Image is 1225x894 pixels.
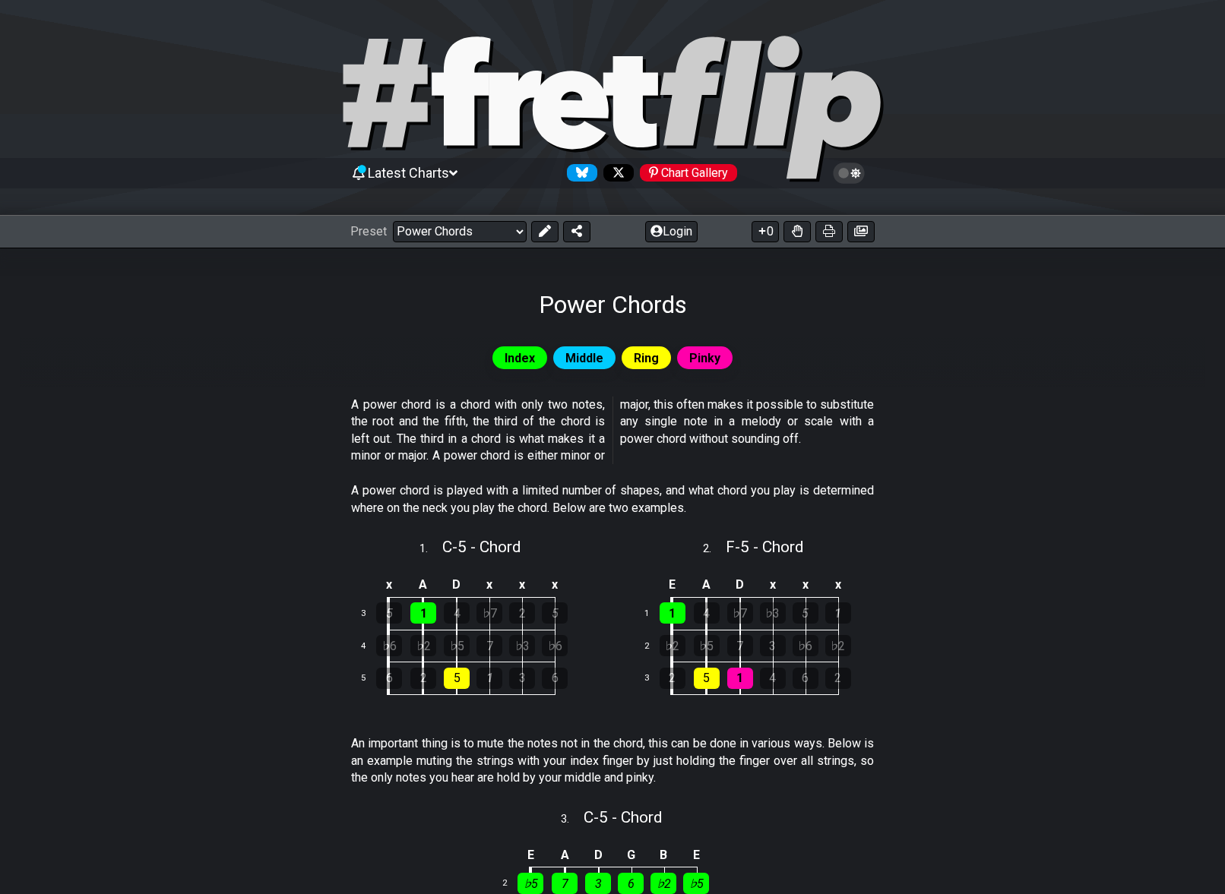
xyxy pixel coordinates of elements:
div: ♭5 [683,873,709,894]
div: 2 [825,668,851,689]
span: Toggle light / dark theme [840,166,858,180]
td: B [647,842,680,867]
td: D [723,573,757,598]
td: E [655,573,690,598]
a: Follow #fretflip at X [597,164,634,182]
div: ♭3 [509,635,535,656]
p: A power chord is a chord with only two notes, the root and the fifth, the third of the chord is l... [351,396,874,465]
td: x [473,573,506,598]
td: x [539,573,571,598]
div: 5 [694,668,720,689]
div: 7 [727,635,753,656]
div: 1 [825,602,851,624]
span: Latest Charts [368,165,449,181]
td: G [615,842,647,867]
span: Ring [634,347,659,369]
td: 2 [635,630,672,662]
div: ♭5 [444,635,470,656]
div: 4 [760,668,786,689]
p: An important thing is to mute the notes not in the chord, this can be done in various ways. Below... [351,735,874,786]
div: ♭2 [660,635,685,656]
td: E [680,842,713,867]
div: ♭7 [476,602,502,624]
span: Middle [565,347,603,369]
button: Edit Preset [531,221,559,242]
td: 3 [352,598,388,630]
div: 1 [727,668,753,689]
div: 6 [793,668,818,689]
div: 2 [660,668,685,689]
span: 1 . [419,541,442,558]
div: 1 [660,602,685,624]
div: 6 [618,873,644,894]
td: x [372,573,407,598]
td: E [513,842,548,867]
div: ♭5 [694,635,720,656]
span: Pinky [689,347,720,369]
span: C - 5 - Chord [442,538,521,556]
div: 5 [542,602,568,624]
div: 2 [509,602,535,624]
div: ♭7 [727,602,753,624]
div: 5 [376,602,402,624]
div: ♭3 [760,602,786,624]
button: 0 [752,221,779,242]
div: 3 [760,635,786,656]
div: 6 [376,668,402,689]
div: ♭5 [518,873,543,894]
button: Login [645,221,698,242]
button: Print [815,221,843,242]
p: A power chord is played with a limited number of shapes, and what chord you play is determined wh... [351,482,874,516]
span: Index [505,347,535,369]
button: Share Preset [563,221,590,242]
select: Preset [393,221,527,242]
div: 5 [444,668,470,689]
div: 4 [694,602,720,624]
div: 1 [476,668,502,689]
div: Chart Gallery [640,164,737,182]
div: 7 [552,873,578,894]
td: A [407,573,441,598]
button: Create image [847,221,875,242]
td: D [581,842,615,867]
div: 2 [410,668,436,689]
div: 3 [509,668,535,689]
td: x [789,573,821,598]
div: 6 [542,668,568,689]
div: 4 [444,602,470,624]
td: x [506,573,539,598]
div: ♭6 [376,635,402,656]
td: 3 [635,662,672,695]
a: #fretflip at Pinterest [634,164,737,182]
div: 3 [585,873,611,894]
a: Follow #fretflip at Bluesky [561,164,597,182]
td: x [821,573,854,598]
td: 1 [635,598,672,630]
span: C - 5 - Chord [584,808,662,826]
div: ♭2 [825,635,851,656]
div: ♭2 [650,873,676,894]
div: ♭6 [542,635,568,656]
td: x [756,573,789,598]
span: 2 . [703,541,726,558]
div: ♭2 [410,635,436,656]
td: A [689,573,723,598]
td: D [440,573,473,598]
div: 7 [476,635,502,656]
div: ♭6 [793,635,818,656]
td: 4 [352,630,388,662]
span: F - 5 - Chord [726,538,803,556]
td: 5 [352,662,388,695]
button: Toggle Dexterity for all fretkits [783,221,811,242]
div: 5 [793,602,818,624]
span: Preset [350,224,387,239]
div: 1 [410,602,436,624]
span: 3 . [561,811,584,828]
td: A [548,842,582,867]
h1: Power Chords [539,290,687,319]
